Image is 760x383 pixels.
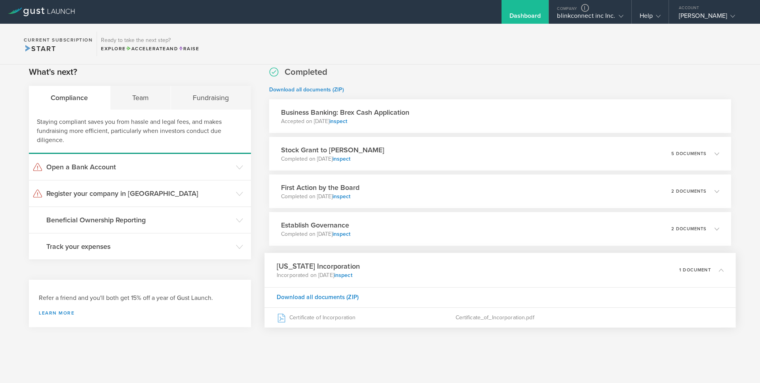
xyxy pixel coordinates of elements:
h3: Business Banking: Brex Cash Application [281,107,409,118]
h3: Track your expenses [46,241,232,252]
p: 2 documents [671,227,707,231]
span: and [126,46,179,51]
h3: Refer a friend and you'll both get 15% off a year of Gust Launch. [39,294,241,303]
div: Team [110,86,171,110]
p: Completed on [DATE] [281,230,350,238]
p: Accepted on [DATE] [281,118,409,125]
a: Download all documents (ZIP) [269,86,344,93]
div: Explore [101,45,199,52]
h3: Beneficial Ownership Reporting [46,215,232,225]
div: Certificate_of_Incorporation.pdf [455,308,724,328]
h3: [US_STATE] Incorporation [277,261,360,271]
p: Completed on [DATE] [281,155,384,163]
div: Help [640,12,661,24]
h2: Current Subscription [24,38,93,42]
p: Completed on [DATE] [281,193,359,201]
h3: First Action by the Board [281,182,359,193]
h2: What's next? [29,66,77,78]
a: inspect [329,118,347,125]
div: [PERSON_NAME] [679,12,746,24]
h3: Open a Bank Account [46,162,232,172]
span: Raise [178,46,199,51]
span: Start [24,44,56,53]
a: inspect [332,155,350,162]
a: inspect [332,193,350,200]
a: Learn more [39,311,241,315]
h3: Ready to take the next step? [101,38,199,43]
h3: Stock Grant to [PERSON_NAME] [281,145,384,155]
h2: Completed [285,66,327,78]
h3: Register your company in [GEOGRAPHIC_DATA] [46,188,232,199]
span: Accelerate [126,46,166,51]
div: Dashboard [509,12,541,24]
div: Compliance [29,86,110,110]
a: inspect [332,231,350,237]
a: inspect [334,272,352,279]
div: Fundraising [171,86,251,110]
div: Ready to take the next step?ExploreAccelerateandRaise [97,32,203,56]
p: 2 documents [671,189,707,193]
p: 5 documents [671,152,707,156]
div: Certificate of Incorporation [277,308,456,328]
h3: Establish Governance [281,220,350,230]
p: 1 document [679,268,711,272]
div: blinkconnect inc Inc. [557,12,623,24]
div: Download all documents (ZIP) [264,287,736,307]
div: Staying compliant saves you from hassle and legal fees, and makes fundraising more efficient, par... [29,110,251,154]
p: Incorporated on [DATE] [277,271,360,279]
